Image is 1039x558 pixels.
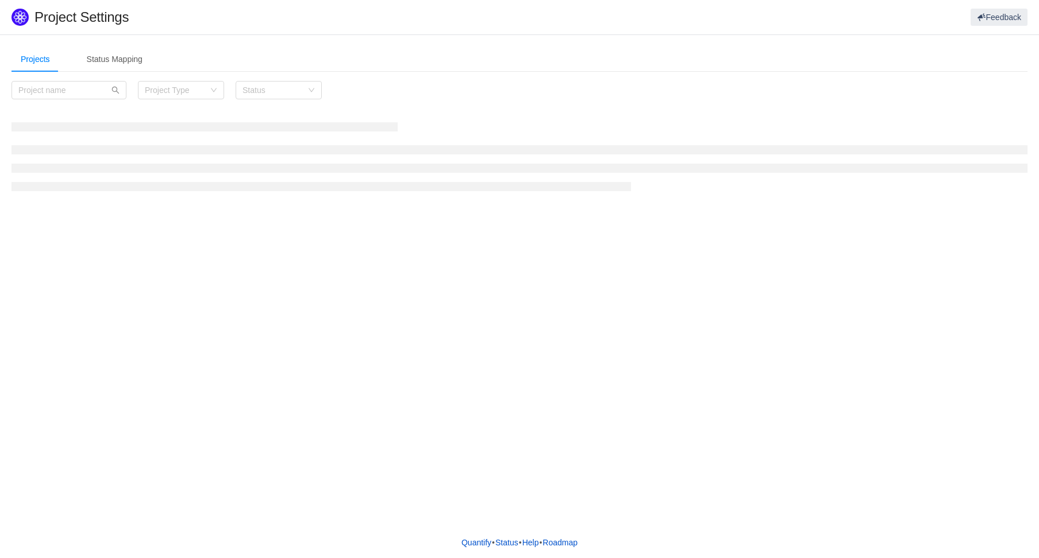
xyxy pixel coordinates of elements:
[461,534,492,551] a: Quantify
[11,46,59,72] div: Projects
[210,87,217,95] i: icon: down
[11,9,29,26] img: Quantify
[243,84,302,96] div: Status
[145,84,205,96] div: Project Type
[11,81,126,99] input: Project name
[34,9,621,26] h1: Project Settings
[539,538,542,547] span: •
[308,87,315,95] i: icon: down
[519,538,522,547] span: •
[542,534,578,551] a: Roadmap
[522,534,540,551] a: Help
[111,86,120,94] i: icon: search
[971,9,1028,26] button: Feedback
[492,538,495,547] span: •
[78,46,152,72] div: Status Mapping
[495,534,519,551] a: Status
